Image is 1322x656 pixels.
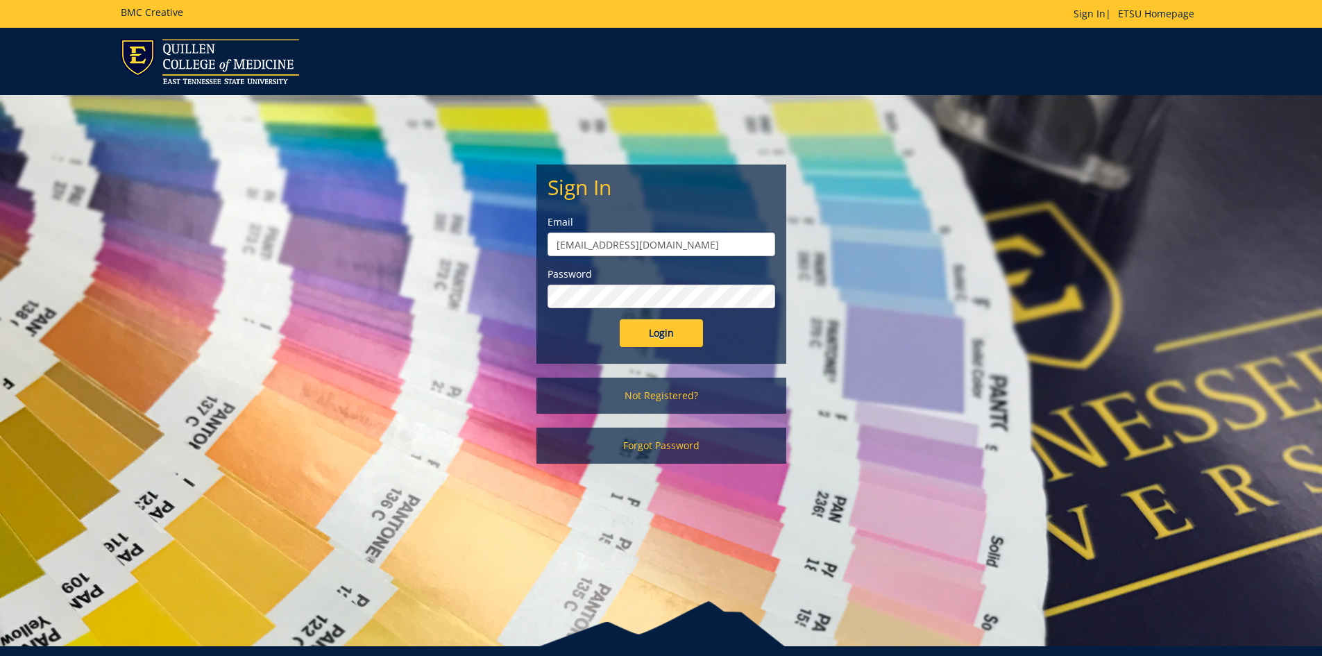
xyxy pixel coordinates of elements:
img: ETSU logo [121,39,299,84]
input: Login [620,319,703,347]
label: Password [548,267,775,281]
a: Sign In [1074,7,1105,20]
h5: BMC Creative [121,7,183,17]
a: Not Registered? [536,378,786,414]
a: Forgot Password [536,428,786,464]
a: ETSU Homepage [1111,7,1201,20]
p: | [1074,7,1201,21]
label: Email [548,215,775,229]
h2: Sign In [548,176,775,199]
